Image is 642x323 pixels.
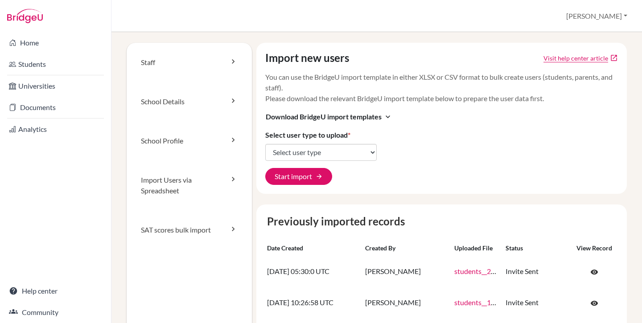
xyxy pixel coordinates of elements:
span: arrow_forward [316,173,323,180]
a: School Profile [127,121,252,160]
td: Invite Sent [502,287,569,319]
caption: Previously imported records [263,213,620,229]
a: Universities [2,77,109,95]
a: Community [2,303,109,321]
td: [PERSON_NAME] [362,256,451,287]
button: Start import [265,168,332,185]
button: Download BridgeU import templatesexpand_more [265,111,393,123]
a: Home [2,34,109,52]
h4: Import new users [265,52,349,65]
a: Staff [127,43,252,82]
td: Invite Sent [502,256,569,287]
button: [PERSON_NAME] [562,8,631,25]
th: Created by [362,240,451,256]
a: Analytics [2,120,109,138]
label: Select user type to upload [265,130,350,140]
td: [PERSON_NAME] [362,287,451,319]
a: Click to open Tracking student registration article in a new tab [543,53,608,63]
i: expand_more [383,112,392,121]
td: [DATE] 05:30:0 UTC [263,256,362,287]
span: Download BridgeU import templates [266,111,382,122]
a: School Details [127,82,252,121]
th: Status [502,240,569,256]
img: Bridge-U [7,9,43,23]
td: [DATE] 10:26:58 UTC [263,287,362,319]
a: students__2_.xlsx [454,267,507,275]
a: students__1_.xlsx [454,298,507,307]
span: visibility [590,299,598,307]
a: Import Users via Spreadsheet [127,160,252,210]
th: View record [569,240,620,256]
a: open_in_new [610,54,618,62]
a: SAT scores bulk import [127,210,252,249]
p: You can use the BridgeU import template in either XLSX or CSV format to bulk create users (studen... [265,72,618,104]
th: Uploaded file [451,240,502,256]
span: visibility [590,268,598,276]
a: Students [2,55,109,73]
a: Click to open the record on its current state [581,263,608,280]
th: Date created [263,240,362,256]
a: Documents [2,98,109,116]
a: Help center [2,282,109,300]
a: Click to open the record on its current state [581,294,608,311]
